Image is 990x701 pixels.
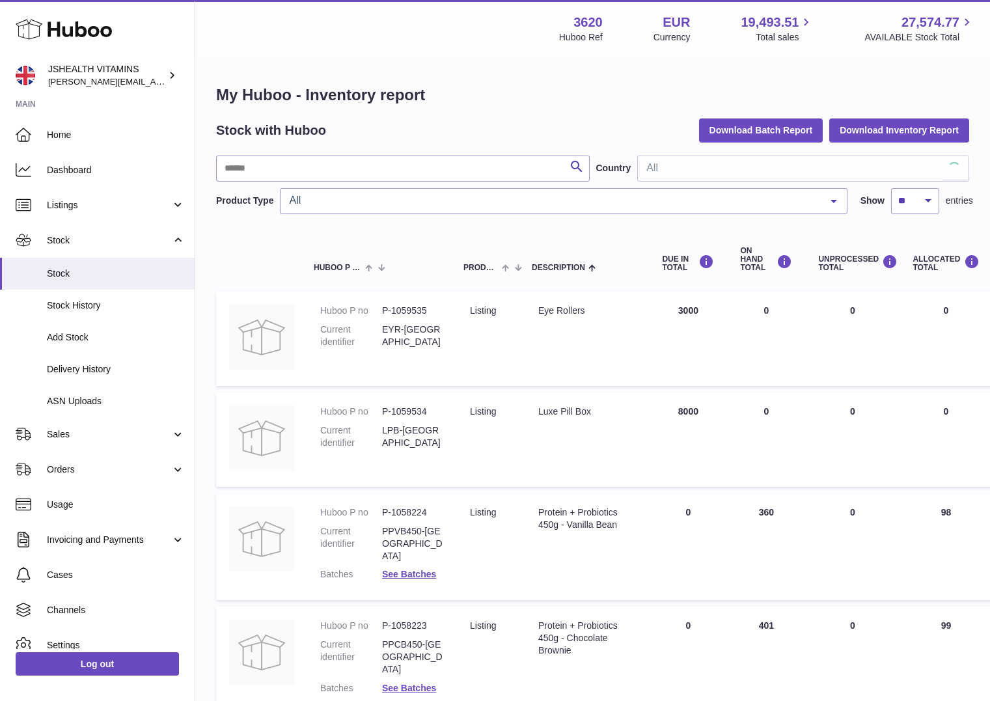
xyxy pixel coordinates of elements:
dt: Current identifier [320,424,382,449]
dt: Huboo P no [320,620,382,632]
dt: Huboo P no [320,405,382,418]
span: Description [532,264,585,272]
span: entries [946,195,973,207]
td: 360 [727,493,805,600]
strong: EUR [663,14,690,31]
span: Product Type [463,264,499,272]
span: All [286,194,820,207]
span: listing [470,507,496,517]
span: Stock [47,268,185,280]
span: Home [47,129,185,141]
span: [PERSON_NAME][EMAIL_ADDRESS][DOMAIN_NAME] [48,76,261,87]
dt: Batches [320,568,382,581]
dt: Current identifier [320,323,382,348]
dt: Huboo P no [320,506,382,519]
span: Add Stock [47,331,185,344]
span: listing [470,620,496,631]
div: Currency [653,31,691,44]
div: JSHEALTH VITAMINS [48,63,165,88]
div: DUE IN TOTAL [662,254,714,272]
strong: 3620 [573,14,603,31]
img: product image [229,620,294,685]
h2: Stock with Huboo [216,122,326,139]
span: 19,493.51 [741,14,799,31]
dt: Current identifier [320,525,382,562]
span: Total sales [756,31,814,44]
span: Channels [47,604,185,616]
dd: P-1059535 [382,305,444,317]
div: Protein + Probiotics 450g - Vanilla Bean [538,506,636,531]
a: See Batches [382,683,436,693]
dt: Current identifier [320,639,382,676]
dd: P-1059534 [382,405,444,418]
span: Dashboard [47,164,185,176]
dd: P-1058223 [382,620,444,632]
label: Show [860,195,885,207]
button: Download Inventory Report [829,118,969,142]
span: ASN Uploads [47,395,185,407]
td: 0 [649,493,727,600]
dd: PPVB450-[GEOGRAPHIC_DATA] [382,525,444,562]
span: Delivery History [47,363,185,376]
td: 0 [805,392,900,487]
span: Listings [47,199,171,212]
span: Invoicing and Payments [47,534,171,546]
dd: PPCB450-[GEOGRAPHIC_DATA] [382,639,444,676]
td: 0 [805,292,900,386]
span: Huboo P no [314,264,362,272]
div: Luxe Pill Box [538,405,636,418]
td: 0 [727,292,805,386]
div: ON HAND Total [740,247,792,273]
div: Eye Rollers [538,305,636,317]
dd: LPB-[GEOGRAPHIC_DATA] [382,424,444,449]
td: 8000 [649,392,727,487]
span: Sales [47,428,171,441]
dt: Huboo P no [320,305,382,317]
a: Log out [16,652,179,676]
a: 27,574.77 AVAILABLE Stock Total [864,14,974,44]
td: 0 [805,493,900,600]
span: AVAILABLE Stock Total [864,31,974,44]
span: listing [470,305,496,316]
img: product image [229,305,294,370]
div: Protein + Probiotics 450g - Chocolate Brownie [538,620,636,657]
dt: Batches [320,682,382,694]
div: UNPROCESSED Total [818,254,887,272]
h1: My Huboo - Inventory report [216,85,969,105]
div: ALLOCATED Total [913,254,979,272]
td: 3000 [649,292,727,386]
span: Cases [47,569,185,581]
img: product image [229,506,294,571]
span: Orders [47,463,171,476]
span: Stock [47,234,171,247]
a: 19,493.51 Total sales [741,14,814,44]
dd: P-1058224 [382,506,444,519]
img: product image [229,405,294,471]
span: listing [470,406,496,417]
label: Country [596,162,631,174]
span: Settings [47,639,185,652]
img: francesca@jshealthvitamins.com [16,66,35,85]
span: Usage [47,499,185,511]
span: 27,574.77 [901,14,959,31]
button: Download Batch Report [699,118,823,142]
div: Huboo Ref [559,31,603,44]
label: Product Type [216,195,273,207]
td: 0 [727,392,805,487]
dd: EYR-[GEOGRAPHIC_DATA] [382,323,444,348]
a: See Batches [382,569,436,579]
span: Stock History [47,299,185,312]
